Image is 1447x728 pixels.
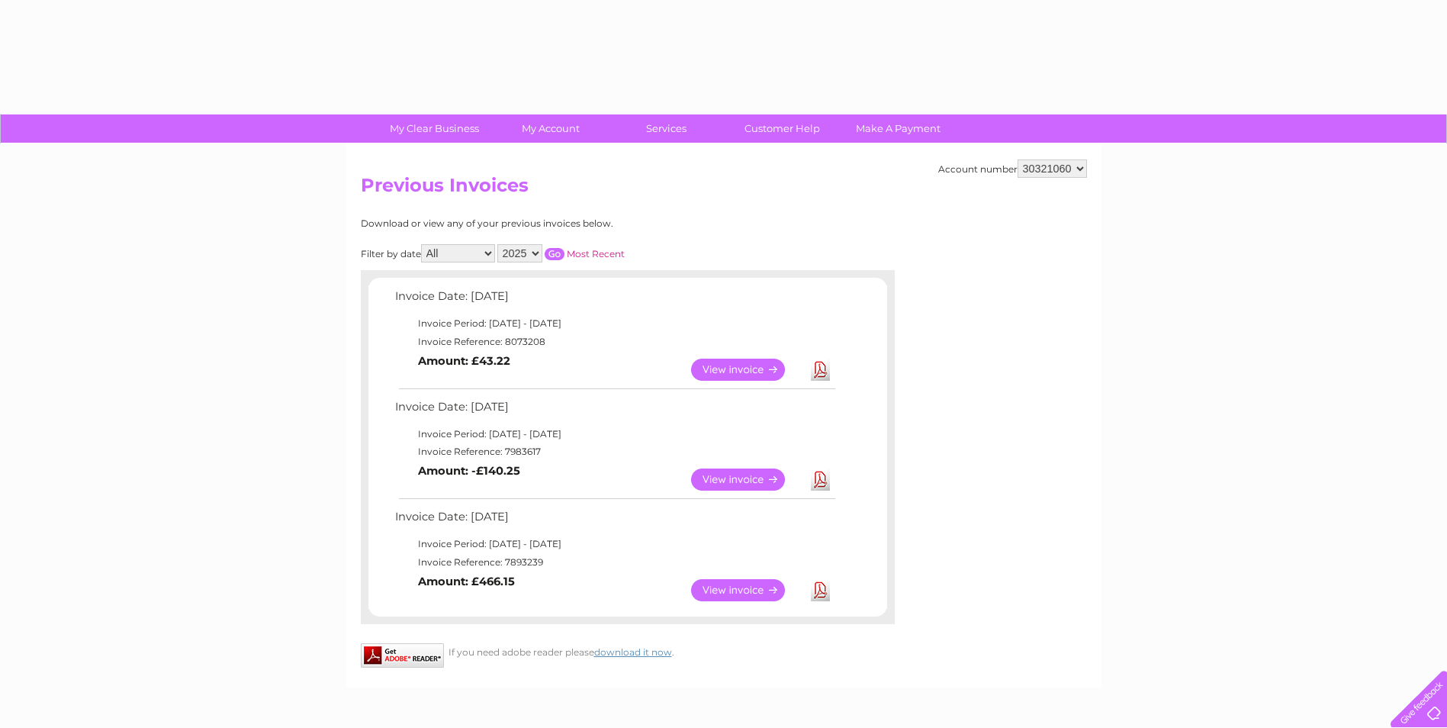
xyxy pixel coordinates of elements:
a: My Account [487,114,613,143]
h2: Previous Invoices [361,175,1087,204]
td: Invoice Date: [DATE] [391,397,838,425]
td: Invoice Period: [DATE] - [DATE] [391,314,838,333]
b: Amount: £466.15 [418,575,515,588]
td: Invoice Reference: 7893239 [391,553,838,572]
a: Customer Help [719,114,845,143]
a: Download [811,579,830,601]
b: Amount: £43.22 [418,354,510,368]
div: If you need adobe reader please . [361,643,895,658]
td: Invoice Period: [DATE] - [DATE] [391,535,838,553]
b: Amount: -£140.25 [418,464,520,478]
a: View [691,579,803,601]
td: Invoice Date: [DATE] [391,507,838,535]
a: View [691,359,803,381]
a: Services [603,114,729,143]
td: Invoice Date: [DATE] [391,286,838,314]
td: Invoice Reference: 8073208 [391,333,838,351]
a: View [691,469,803,491]
a: Make A Payment [835,114,961,143]
td: Invoice Period: [DATE] - [DATE] [391,425,838,443]
a: Download [811,359,830,381]
div: Account number [938,159,1087,178]
a: My Clear Business [371,114,497,143]
a: Download [811,469,830,491]
a: Most Recent [567,248,625,259]
div: Filter by date [361,244,761,263]
td: Invoice Reference: 7983617 [391,443,838,461]
a: download it now [594,646,672,658]
div: Download or view any of your previous invoices below. [361,218,761,229]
